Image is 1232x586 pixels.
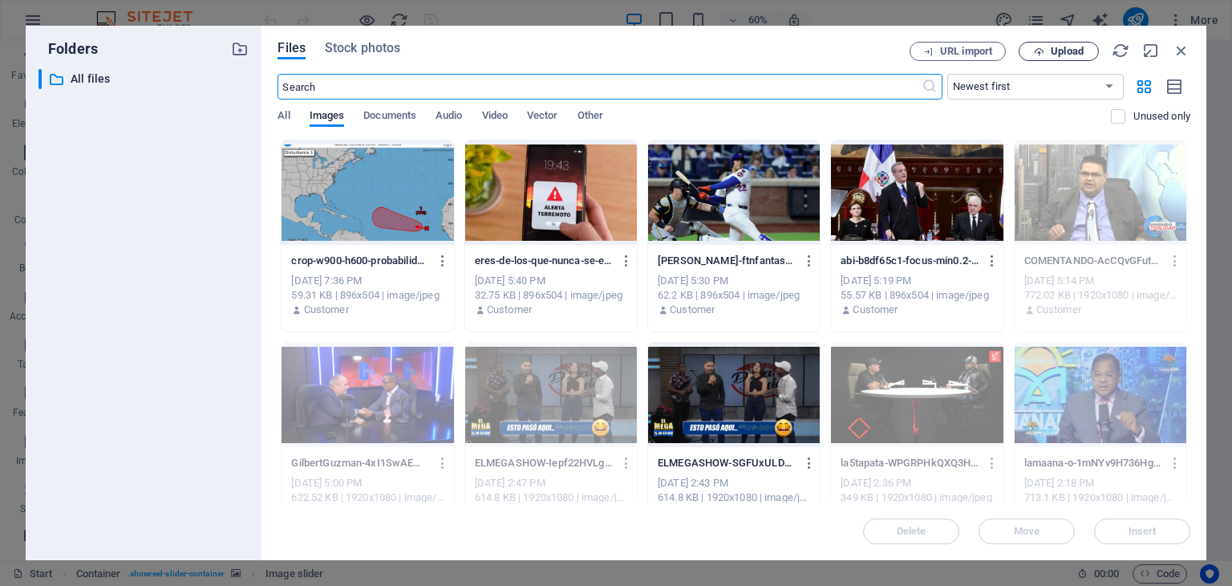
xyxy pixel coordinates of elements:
p: Customer [853,303,898,317]
div: [DATE] 5:14 PM [1024,274,1177,288]
p: Customer [304,303,349,317]
div: 713.1 KB | 1920x1080 | image/jpeg [1024,490,1177,505]
p: Customer [670,303,715,317]
div: [DATE] 2:43 PM [658,476,810,490]
p: Folders [38,39,98,59]
i: Close [1173,42,1190,59]
span: Files [278,39,306,58]
button: URL import [910,42,1006,61]
div: [DATE] 7:36 PM [291,274,444,288]
div: 614.8 KB | 1920x1080 | image/jpeg [475,490,627,505]
p: eres-de-los-que-nunca-se-enteran-que-temblo-la-tierra-8c1c9256-focus-0-0-896-504-8egJB_JvHh6w9Qu2... [475,254,613,268]
span: Video [482,106,508,128]
span: Documents [363,106,416,128]
p: abi-b8df65c1-focus-min0.2-0.51-896-504-758PzsNTqr63bpVR5iNldg.jpg [841,254,979,268]
button: Upload [1019,42,1099,61]
div: This file has already been selected or is not supported by this element [282,343,453,447]
p: crop-w900-h600-probabilidad-alta-de-formacion-de-ciclon-tropical-en-el-atlantico-f1f331d5-focus-0... [291,254,429,268]
p: All files [71,70,220,88]
span: URL import [940,47,992,56]
div: This file has already been selected or is not supported by this element [1015,343,1186,447]
p: juan-soto-ftnfantasy-4f99b86f-focus-0.04-0.64-896-504-5f36byXooj_iGgQsJfVM2g.jpg [658,254,796,268]
div: [DATE] 5:40 PM [475,274,627,288]
div: [DATE] 5:19 PM [841,274,993,288]
div: 32.75 KB | 896x504 | image/jpeg [475,288,627,303]
span: Audio [436,106,462,128]
p: GilbertGuzman-4xI1SwAEW7wOgAw2NRl00g.jpg [291,456,429,470]
div: [DATE] 2:47 PM [475,476,627,490]
i: Minimize [1142,42,1160,59]
p: ELMEGASHOW-SGFUxULDqaMYVphdLXAWNQ.jpg [658,456,796,470]
span: Images [310,106,345,128]
span: Upload [1051,47,1084,56]
i: Reload [1112,42,1129,59]
div: This file has already been selected or is not supported by this element [1015,140,1186,245]
div: [DATE] 5:30 PM [658,274,810,288]
p: Customer [1036,303,1081,317]
div: 62.2 KB | 896x504 | image/jpeg [658,288,810,303]
input: Search [278,74,921,100]
i: Create new folder [231,40,249,58]
div: This file has already been selected or is not supported by this element [465,343,637,447]
span: Vector [527,106,558,128]
div: 622.52 KB | 1920x1080 | image/jpeg [291,490,444,505]
p: Customer [487,303,532,317]
div: 772.02 KB | 1920x1080 | image/jpeg [1024,288,1177,303]
span: Other [577,106,603,128]
p: COMENTANDO-AcCQvGFutxi0K9VA5HiTjQ.jpg [1024,254,1162,268]
div: ​ [38,69,42,89]
div: [DATE] 5:00 PM [291,476,444,490]
div: 55.57 KB | 896x504 | image/jpeg [841,288,993,303]
div: [DATE] 2:18 PM [1024,476,1177,490]
p: la5tapata-WPGRPHkQXQ3HA70TlmLJDA.jpg [841,456,979,470]
div: [DATE] 2:36 PM [841,476,993,490]
p: ELMEGASHOW-Iepf22HVLgL42a4kC2Ju2g.jpg [475,456,613,470]
span: Stock photos [325,39,400,58]
p: lamaana-o-1mNYv9H736HgvvGQShgQ.jpg [1024,456,1162,470]
p: Displays only files that are not in use on the website. Files added during this session can still... [1133,109,1190,124]
div: 614.8 KB | 1920x1080 | image/jpeg [658,490,810,505]
div: 349 KB | 1920x1080 | image/jpeg [841,490,993,505]
div: 59.31 KB | 896x504 | image/jpeg [291,288,444,303]
span: All [278,106,290,128]
div: This file has already been selected or is not supported by this element [831,343,1003,447]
